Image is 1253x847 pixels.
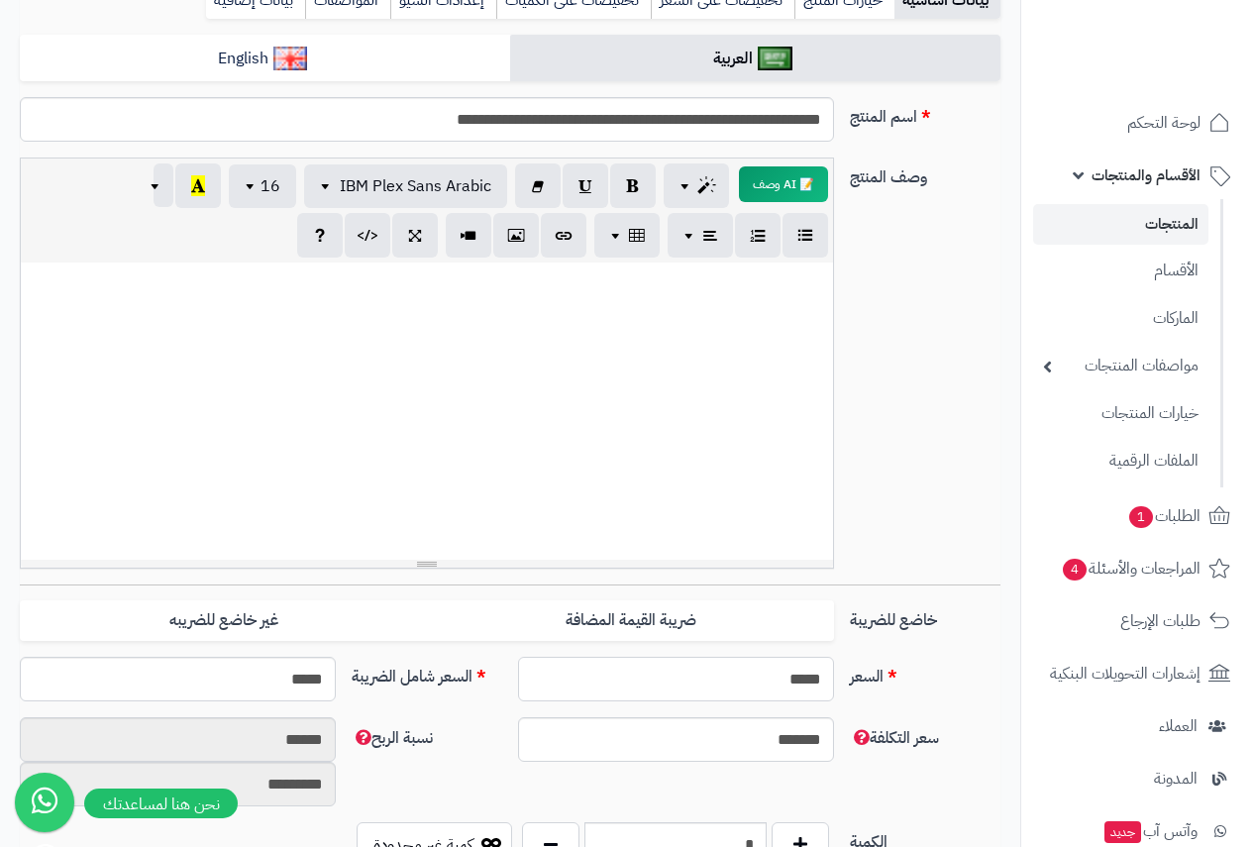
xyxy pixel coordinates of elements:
a: المراجعات والأسئلة4 [1033,545,1241,592]
span: وآتس آب [1102,817,1198,845]
a: العربية [510,35,1000,83]
span: جديد [1104,821,1141,843]
span: المدونة [1154,765,1198,793]
span: العملاء [1159,712,1198,740]
label: اسم المنتج [842,97,1008,129]
span: الأقسام والمنتجات [1092,161,1201,189]
label: وصف المنتج [842,158,1008,189]
span: المراجعات والأسئلة [1061,555,1201,582]
label: السعر [842,657,1008,688]
a: العملاء [1033,702,1241,750]
span: طلبات الإرجاع [1120,607,1201,635]
a: English [20,35,510,83]
a: طلبات الإرجاع [1033,597,1241,645]
button: 16 [229,164,296,208]
span: لوحة التحكم [1127,109,1201,137]
label: غير خاضع للضريبه [20,600,427,641]
a: خيارات المنتجات [1033,392,1208,435]
a: الطلبات1 [1033,492,1241,540]
span: سعر التكلفة [850,726,939,750]
a: الأقسام [1033,250,1208,292]
a: الملفات الرقمية [1033,440,1208,482]
a: إشعارات التحويلات البنكية [1033,650,1241,697]
span: 16 [261,174,280,198]
button: 📝 AI وصف [739,166,828,202]
img: العربية [758,47,792,70]
a: المنتجات [1033,204,1208,245]
a: مواصفات المنتجات [1033,345,1208,387]
label: ضريبة القيمة المضافة [427,600,834,641]
span: إشعارات التحويلات البنكية [1050,660,1201,688]
a: لوحة التحكم [1033,99,1241,147]
a: المدونة [1033,755,1241,802]
span: 4 [1063,559,1087,581]
button: IBM Plex Sans Arabic [304,164,507,208]
span: 1 [1129,506,1153,528]
span: IBM Plex Sans Arabic [340,174,491,198]
label: خاضع للضريبة [842,600,1008,632]
img: English [273,47,308,70]
a: الماركات [1033,297,1208,340]
span: الطلبات [1127,502,1201,530]
img: logo-2.png [1118,55,1234,97]
span: نسبة الربح [352,726,433,750]
label: السعر شامل الضريبة [344,657,510,688]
